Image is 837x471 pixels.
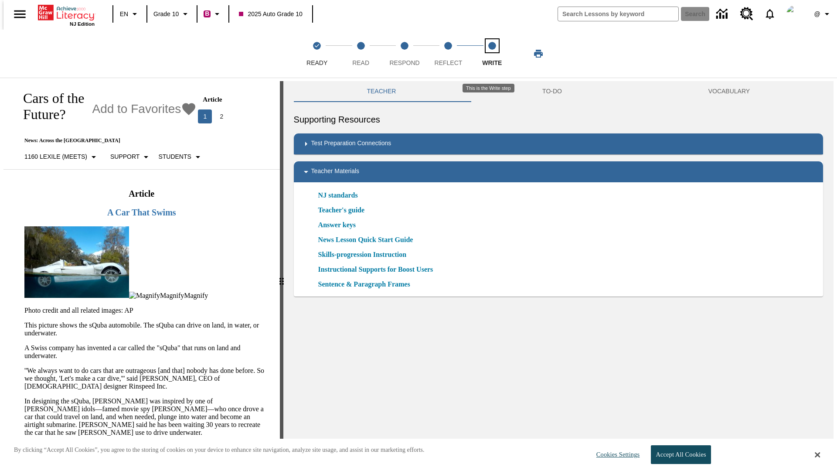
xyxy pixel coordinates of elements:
[24,367,269,390] p: ''We always want to do cars that are outrageous [and that] nobody has done before. So we thought,...
[786,5,804,23] img: Avatar
[463,84,514,92] div: This is the Write step
[150,6,194,22] button: Grade: Grade 10, Select a grade
[311,139,391,149] p: Test Preparation Connections
[203,96,263,103] p: Article
[635,81,823,102] button: VOCABULARY
[759,3,781,25] a: Notifications
[7,1,33,27] button: Open side menu
[184,292,208,299] span: Magnify
[200,6,226,22] button: Boost Class color is violet red. Change class color
[292,30,342,78] button: Ready(Step completed) step 1 of 5
[294,81,470,102] button: Teacher
[318,249,407,260] a: Skills-progression Instruction, Will open in new browser window or tab
[711,2,735,26] a: Data Center
[294,161,823,182] div: Teacher Materials
[116,6,144,22] button: Language: EN, Select a language
[467,30,517,78] button: Write step 5 of 5
[558,7,678,21] input: search field
[24,226,129,298] img: High-tech automobile treading water.
[38,3,95,27] div: Home
[21,149,102,165] button: Select Lexile, 1160 Lexile (Meets)
[120,10,128,19] span: EN
[306,59,327,66] span: Ready
[107,149,155,165] button: Scaffolds, Support
[129,292,160,300] img: Magnify
[294,133,823,154] div: Test Preparation Connections
[160,292,184,299] span: Magnify
[651,445,711,464] button: Accept All Cookies
[110,152,139,161] p: Support
[318,235,413,245] a: News Lesson Quick Start Guide, Will open in new browser window or tab
[814,10,820,19] span: @
[294,81,823,102] div: Instructional Panel Tabs
[435,59,463,66] span: Reflect
[14,446,425,454] p: By clicking “Accept All Cookies”, you agree to the storing of cookies on your device to enhance s...
[524,46,552,61] button: Print
[352,59,369,66] span: Read
[24,152,87,161] p: 1160 Lexile (Meets)
[318,279,410,290] a: Sentence & Paragraph Frames, Will open in new browser window or tab
[197,109,269,123] nav: Articles pagination
[14,90,88,123] h1: Cars of the Future?
[158,152,191,161] p: Students
[23,208,261,218] h3: A Car That Swims
[70,21,95,27] span: NJ Edition
[23,189,261,199] h2: Article
[335,30,386,78] button: Read step 2 of 5
[24,344,269,360] p: A Swiss company has invented a car called the "sQuba" that runs on land and underwater.
[379,30,430,78] button: Respond step 3 of 5
[735,2,759,26] a: Resource Center, Will open in new tab
[3,81,280,467] div: reading
[153,10,179,19] span: Grade 10
[283,81,834,471] div: activity
[318,264,433,275] a: Instructional Supports for Boost Users, Will open in new browser window or tab
[423,30,473,78] button: Reflect step 4 of 5
[482,59,502,66] span: Write
[92,102,197,117] button: Add to Favorites - Cars of the Future?
[589,446,643,464] button: Cookies Settings
[214,109,228,123] button: Go to page 2
[14,137,269,144] p: News: Across the [GEOGRAPHIC_DATA]
[205,8,209,19] span: B
[239,10,302,19] span: 2025 Auto Grade 10
[24,307,269,314] p: Photo credit and all related images: AP
[318,190,363,201] a: NJ standards
[155,149,206,165] button: Select Student
[781,3,809,25] button: Select a new avatar
[809,6,837,22] button: Profile/Settings
[198,109,212,123] button: page 1
[469,81,635,102] button: TO-DO
[280,81,283,471] div: Press Enter or Spacebar and then press right and left arrow keys to move the slider
[318,220,356,230] a: Answer keys, Will open in new browser window or tab
[24,321,269,337] p: This picture shows the sQuba automobile. The sQuba can drive on land, in water, or underwater.
[294,113,823,126] h6: Supporting Resources
[389,59,419,66] span: Respond
[92,102,181,116] span: Add to Favorites
[24,397,269,437] p: In designing the sQuba, [PERSON_NAME] was inspired by one of [PERSON_NAME] idols—famed movie spy ...
[815,451,820,459] button: Close
[318,205,365,215] a: Teacher's guide, Will open in new browser window or tab
[311,167,360,177] p: Teacher Materials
